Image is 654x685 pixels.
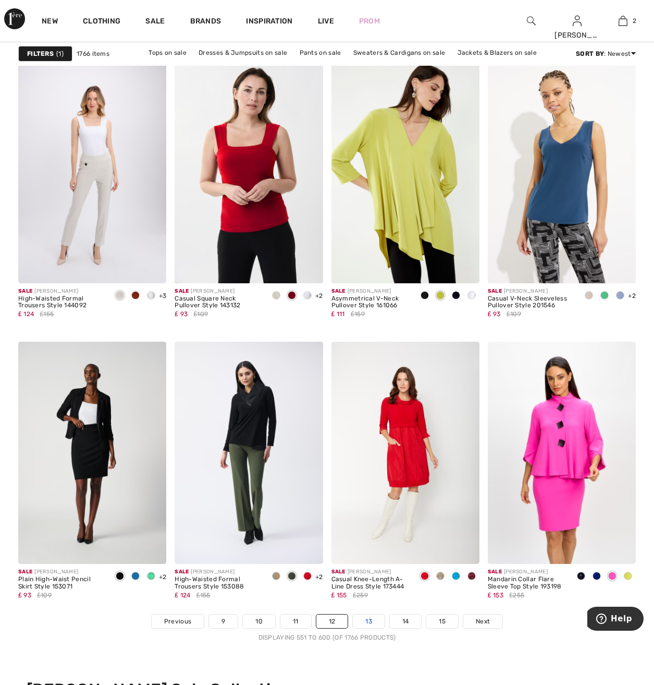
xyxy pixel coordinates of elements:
span: 2 [633,16,636,26]
a: Sale [145,17,165,28]
a: 10 [243,615,275,628]
span: 1 [56,49,64,58]
span: ₤159 [351,309,365,319]
div: : Newest [576,49,636,58]
span: Sale [175,288,189,294]
img: Casual Knee-Length A-Line Dress Style 173444. Lipstick Red 173 [331,342,479,564]
a: 9 [209,615,238,628]
div: Vanilla 30 [464,287,479,305]
div: High-Waisted Formal Trousers Style 153088 [175,576,260,591]
div: Radiant red [284,287,300,305]
a: Asymmetrical V-Neck Pullover Style 161066. Wasabi [331,61,479,283]
iframe: Opens a widget where you can find more information [587,607,644,633]
div: Asymmetrical V-Neck Pullover Style 161066 [331,295,409,310]
div: Moonstone [268,287,284,305]
a: Clothing [83,17,120,28]
nav: Page navigation [18,614,636,642]
a: Dresses & Jumpsuits on sale [193,46,292,59]
div: Wasabi [433,287,448,305]
div: Java [433,568,448,585]
span: Next [476,617,490,626]
span: ₤ 93 [18,592,31,599]
span: Sale [175,569,189,575]
span: ₤259 [353,591,368,600]
a: Jackets & Blazers on sale [452,46,542,59]
a: Sign In [573,16,582,26]
span: 1766 items [77,49,109,58]
div: [PERSON_NAME] [175,568,260,576]
img: My Info [573,15,582,27]
a: 15 [426,615,458,628]
div: Royal Sapphire 163 [589,568,604,585]
div: Casual Square Neck Pullover Style 143132 [175,295,260,310]
div: [PERSON_NAME] [175,287,260,295]
div: [PERSON_NAME] [488,287,573,295]
span: ₤155 [196,591,211,600]
span: Sale [18,569,32,575]
img: Mandarin Collar Flare Sleeve Top Style 193198. Ultra pink [488,342,636,564]
div: High-Waisted Formal Trousers Style 144092 [18,295,104,310]
div: Casual V-Neck Sleeveless Pullover Style 201546 [488,295,573,310]
div: [PERSON_NAME] [331,287,409,295]
span: ₤109 [193,309,208,319]
span: +2 [159,573,167,581]
span: ₤ 111 [331,310,345,318]
span: ₤155 [40,309,54,319]
a: 2 [600,15,645,27]
div: Oasis [128,568,143,585]
div: Vanilla 30 [143,287,159,305]
a: Pants on sale [294,46,347,59]
div: [PERSON_NAME] [18,287,104,295]
a: Prom [359,16,380,27]
a: New [42,17,58,28]
div: Midnight Blue 40 [573,568,589,585]
div: Wasabi [620,568,636,585]
div: Black [417,287,433,305]
span: Previous [164,617,191,626]
span: Sale [18,288,32,294]
span: ₤255 [509,591,524,600]
a: Previous [152,615,204,628]
strong: Sort By [576,50,604,57]
a: 12 [316,615,348,628]
a: Skirts on sale [282,59,334,73]
div: Moonstone [112,287,128,305]
img: High-Waisted Formal Trousers Style 153088. Iguana [175,342,323,564]
div: [PERSON_NAME] [488,568,565,576]
span: +2 [315,573,323,581]
a: Live [318,16,334,27]
a: Plain High-Waist Pencil Skirt Style 153071. ROYAL SAPPHIRE163 [18,342,166,564]
a: Outerwear on sale [336,59,403,73]
span: Sale [488,288,502,294]
span: Sale [331,288,345,294]
div: Displaying 551 to 600 (of 1766 products) [18,633,636,642]
span: Sale [331,569,345,575]
span: ₤ 124 [175,592,190,599]
div: Lipstick Red 173 [417,568,433,585]
div: White [300,287,315,305]
img: High-Waisted Formal Trousers Style 144092. Avocado 183 [18,61,166,283]
span: ₤ 93 [488,310,501,318]
a: 13 [353,615,385,628]
div: Island green [597,287,612,305]
div: Black [112,568,128,585]
span: +2 [628,292,636,299]
a: Sweaters & Cardigans on sale [348,46,450,59]
div: Serenity blue [612,287,628,305]
span: ₤ 153 [488,592,503,599]
img: search the website [527,15,536,27]
img: Casual V-Neck Sleeveless Pullover Style 201546. Nightfall [488,61,636,283]
div: Mandarin Collar Flare Sleeve Top Style 193198 [488,576,565,591]
img: 1ère Avenue [4,8,25,29]
img: My Bag [619,15,627,27]
div: Ultra pink [604,568,620,585]
div: Java [268,568,284,585]
span: ₤109 [507,309,521,319]
span: ₤ 124 [18,310,34,318]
